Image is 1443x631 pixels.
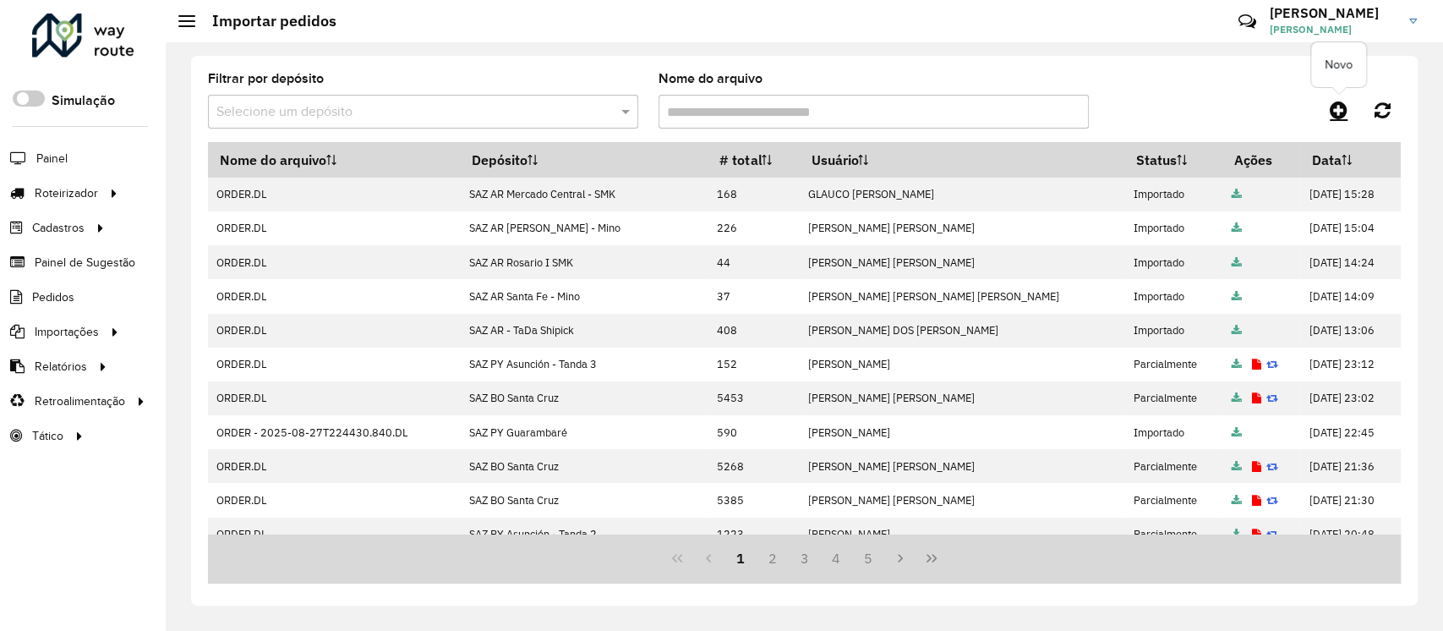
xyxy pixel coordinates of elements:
td: SAZ PY Asunción - Tanda 3 [460,348,708,381]
a: Exibir log de erros [1252,391,1261,405]
a: Reimportar [1266,357,1278,371]
td: 152 [708,348,800,381]
td: [DATE] 20:48 [1300,518,1401,551]
span: Pedidos [32,288,74,306]
a: Arquivo completo [1232,221,1242,235]
a: Arquivo completo [1232,289,1242,304]
td: Importado [1124,415,1222,449]
td: ORDER.DL [208,245,460,279]
td: SAZ BO Santa Cruz [460,381,708,415]
span: Retroalimentação [35,392,125,410]
td: ORDER.DL [208,518,460,551]
span: Importações [35,323,99,341]
td: [PERSON_NAME] [PERSON_NAME] [800,211,1124,245]
td: [DATE] 23:12 [1300,348,1401,381]
td: 226 [708,211,800,245]
td: 168 [708,178,800,211]
a: Exibir log de erros [1252,357,1261,371]
td: [PERSON_NAME] [800,415,1124,449]
td: 37 [708,279,800,313]
a: Arquivo completo [1232,459,1242,474]
td: [PERSON_NAME] [PERSON_NAME] [PERSON_NAME] [800,279,1124,313]
button: 3 [789,542,821,574]
td: ORDER.DL [208,348,460,381]
a: Reimportar [1266,493,1278,508]
td: [DATE] 21:30 [1300,483,1401,517]
td: 408 [708,314,800,348]
td: 1223 [708,518,800,551]
td: SAZ AR - TaDa Shipick [460,314,708,348]
td: 5385 [708,483,800,517]
label: Simulação [52,91,115,111]
span: [PERSON_NAME] [1270,22,1397,37]
th: Ações [1222,142,1300,178]
a: Exibir log de erros [1252,493,1261,508]
td: ORDER.DL [208,314,460,348]
td: [PERSON_NAME] [PERSON_NAME] [800,245,1124,279]
td: ORDER.DL [208,483,460,517]
td: ORDER - 2025-08-27T224430.840.DL [208,415,460,449]
td: 44 [708,245,800,279]
a: Arquivo completo [1232,187,1242,201]
button: 1 [724,542,757,574]
span: Tático [32,427,63,445]
td: ORDER.DL [208,381,460,415]
td: ORDER.DL [208,449,460,483]
td: [PERSON_NAME] [PERSON_NAME] [800,449,1124,483]
span: Painel de Sugestão [35,254,135,272]
td: 590 [708,415,800,449]
td: Importado [1124,314,1222,348]
td: SAZ AR Mercado Central - SMK [460,178,708,211]
span: Cadastros [32,219,85,237]
td: [PERSON_NAME] [800,518,1124,551]
td: Parcialmente [1124,348,1222,381]
td: Parcialmente [1124,449,1222,483]
td: [DATE] 15:28 [1300,178,1401,211]
td: [DATE] 15:04 [1300,211,1401,245]
td: [PERSON_NAME] DOS [PERSON_NAME] [800,314,1124,348]
td: [DATE] 23:02 [1300,381,1401,415]
label: Nome do arquivo [659,69,762,89]
a: Exibir log de erros [1252,459,1261,474]
td: [DATE] 14:24 [1300,245,1401,279]
a: Reimportar [1266,459,1278,474]
td: [PERSON_NAME] [PERSON_NAME] [800,381,1124,415]
td: [DATE] 22:45 [1300,415,1401,449]
a: Arquivo completo [1232,323,1242,337]
td: Importado [1124,211,1222,245]
a: Arquivo completo [1232,527,1242,541]
div: Novo [1311,42,1366,87]
button: 4 [820,542,852,574]
td: Parcialmente [1124,483,1222,517]
a: Arquivo completo [1232,391,1242,405]
td: Importado [1124,279,1222,313]
th: Depósito [460,142,708,178]
td: Importado [1124,178,1222,211]
h3: [PERSON_NAME] [1270,5,1397,21]
a: Arquivo completo [1232,425,1242,440]
th: Usuário [800,142,1124,178]
td: GLAUCO [PERSON_NAME] [800,178,1124,211]
td: ORDER.DL [208,211,460,245]
td: Parcialmente [1124,381,1222,415]
a: Reimportar [1266,391,1278,405]
td: SAZ PY Asunción - Tanda 2 [460,518,708,551]
a: Exibir log de erros [1252,527,1261,541]
h2: Importar pedidos [195,12,336,30]
span: Relatórios [35,358,87,376]
button: 5 [852,542,884,574]
td: [PERSON_NAME] [800,348,1124,381]
a: Reimportar [1266,527,1278,541]
button: 2 [757,542,789,574]
th: Nome do arquivo [208,142,460,178]
td: [DATE] 14:09 [1300,279,1401,313]
button: Last Page [916,542,948,574]
button: Next Page [884,542,916,574]
td: ORDER.DL [208,279,460,313]
td: SAZ AR [PERSON_NAME] - Mino [460,211,708,245]
td: SAZ AR Santa Fe - Mino [460,279,708,313]
td: SAZ BO Santa Cruz [460,483,708,517]
td: 5453 [708,381,800,415]
span: Roteirizador [35,184,98,202]
a: Contato Rápido [1229,3,1265,40]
